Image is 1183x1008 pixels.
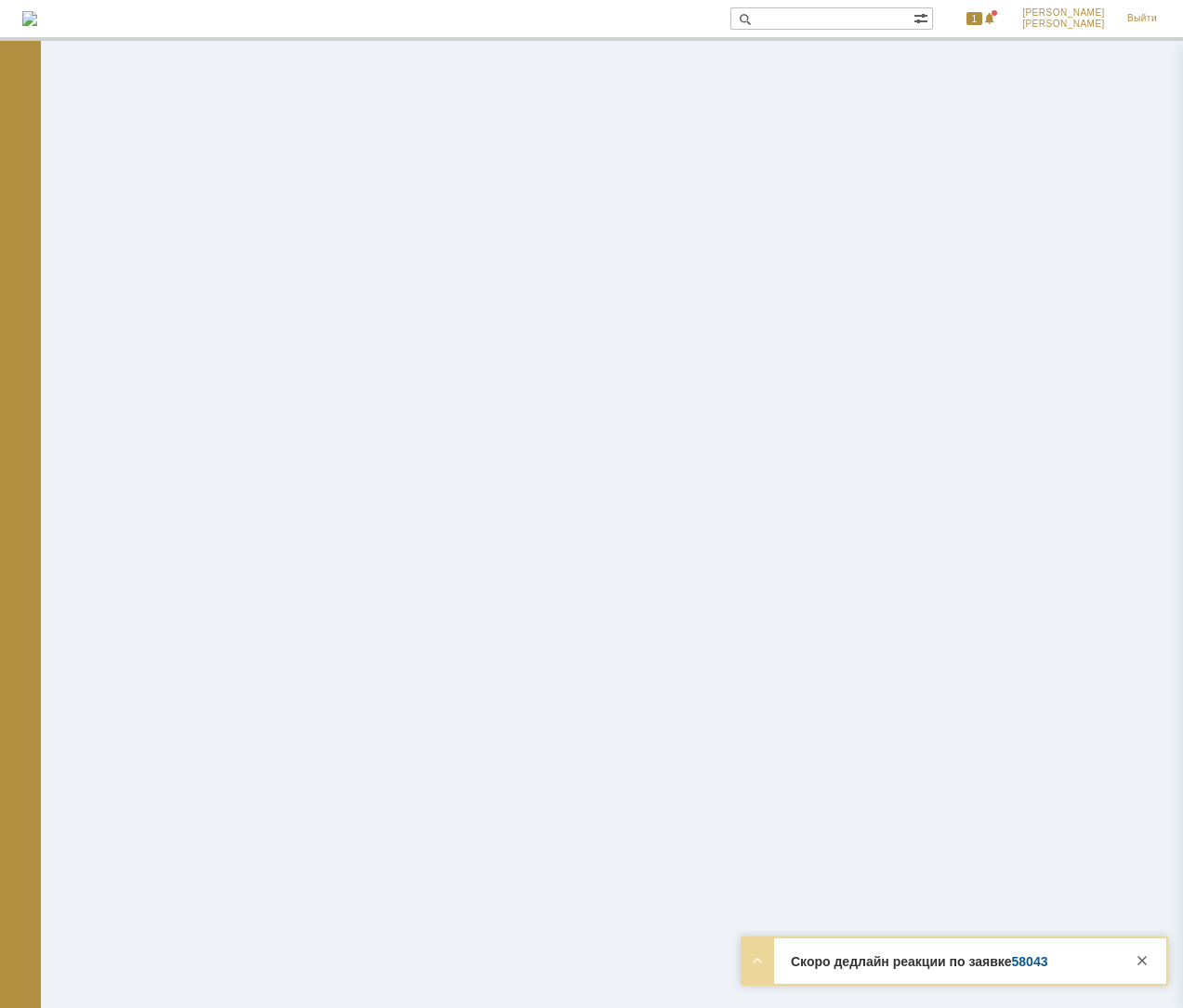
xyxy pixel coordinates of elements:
span: 1 [966,12,983,25]
a: 58043 [1012,954,1048,969]
div: Развернуть [746,949,769,972]
span: [PERSON_NAME] [1022,7,1105,19]
img: logo [22,11,37,26]
strong: Скоро дедлайн реакции по заявке [791,954,1047,969]
span: [PERSON_NAME] [1022,19,1105,30]
div: Закрыть [1131,949,1153,972]
a: Перейти на домашнюю страницу [22,11,37,26]
span: Расширенный поиск [914,8,932,26]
